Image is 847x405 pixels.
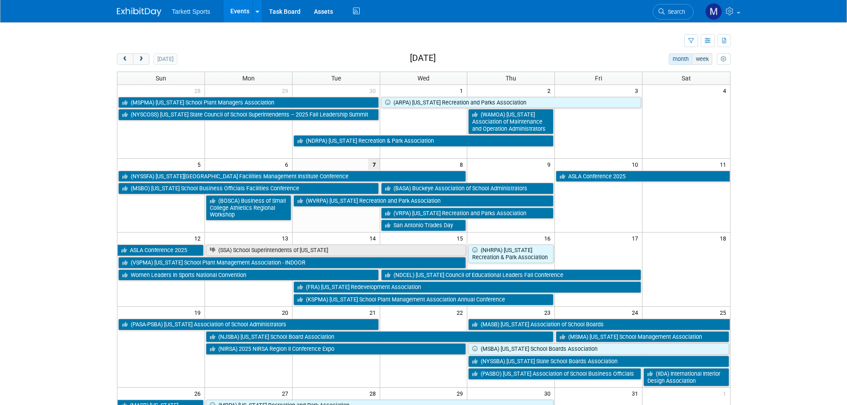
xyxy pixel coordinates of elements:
span: 22 [456,307,467,318]
span: 28 [369,388,380,399]
a: (KSPMA) [US_STATE] School Plant Management Association Annual Conference [293,294,554,305]
span: 29 [456,388,467,399]
button: week [692,53,712,65]
span: 28 [193,85,205,96]
span: 9 [546,159,554,170]
span: Thu [506,75,516,82]
span: 1 [722,388,730,399]
img: megan powell [705,3,722,20]
a: (NDRPA) [US_STATE] Recreation & Park Association [293,135,554,147]
a: (PASA-PSBA) [US_STATE] Association of School Administrators [118,319,379,330]
a: (WVRPA) [US_STATE] Recreation and Park Association [293,195,554,207]
span: 7 [368,159,380,170]
span: Sat [682,75,691,82]
a: (IIDA) International Interior Design Association [643,368,729,386]
a: (MSBO) [US_STATE] School Business Officials Facilities Conference [118,183,379,194]
span: 2 [546,85,554,96]
a: (NYSSBA) [US_STATE] State School Boards Association [468,356,729,367]
span: Sun [156,75,166,82]
a: San Antonio Trades Day [381,220,466,231]
span: 24 [631,307,642,318]
button: myCustomButton [717,53,730,65]
span: Wed [417,75,430,82]
span: 10 [631,159,642,170]
a: (MSMA) [US_STATE] School Management Association [556,331,729,343]
a: (VSPMA) [US_STATE] School Plant Management Association - INDOOR [118,257,466,269]
button: prev [117,53,133,65]
span: 18 [719,233,730,244]
button: next [133,53,149,65]
span: 14 [369,233,380,244]
span: 25 [719,307,730,318]
span: 23 [543,307,554,318]
h2: [DATE] [410,53,436,63]
a: (MSBA) [US_STATE] School Boards Association [468,343,729,355]
i: Personalize Calendar [721,56,727,62]
span: 3 [634,85,642,96]
a: (BOSCA) Business of Small College Athletics Regional Workshop [206,195,291,221]
a: (FRA) [US_STATE] Redevelopment Association [293,281,641,293]
img: ExhibitDay [117,8,161,16]
span: 15 [456,233,467,244]
a: (NYSSFA) [US_STATE][GEOGRAPHIC_DATA] Facilities Management Institute Conference [118,171,466,182]
span: 20 [281,307,292,318]
span: 8 [459,159,467,170]
a: (MSPMA) [US_STATE] School Plant Managers Association [118,97,379,108]
span: Fri [595,75,602,82]
span: Tue [331,75,341,82]
span: Tarkett Sports [172,8,210,15]
a: ASLA Conference 2025 [556,171,730,182]
span: 21 [369,307,380,318]
a: ASLA Conference 2025 [117,245,204,256]
a: (BASA) Buckeye Association of School Administrators [381,183,554,194]
a: (NJSBA) [US_STATE] School Board Association [206,331,554,343]
span: 26 [193,388,205,399]
a: (SSA) School Superintendents of [US_STATE] [206,245,466,256]
a: (ARPA) [US_STATE] Recreation and Parks Association [381,97,642,108]
span: 4 [722,85,730,96]
span: Search [665,8,685,15]
a: (NIRSA) 2025 NIRSA Region II Conference Expo [206,343,466,355]
a: (NDCEL) [US_STATE] Council of Educational Leaders Fall Conference [381,269,642,281]
a: (WAMOA) [US_STATE] Association of Maintenance and Operation Administrators [468,109,554,134]
a: (MASB) [US_STATE] Association of School Boards [468,319,730,330]
span: 29 [281,85,292,96]
span: Mon [242,75,255,82]
span: 30 [543,388,554,399]
span: 5 [197,159,205,170]
a: Search [653,4,694,20]
a: (NYSCOSS) [US_STATE] State Council of School Superintendents – 2025 Fall Leadership Summit [118,109,379,120]
a: (NHRPA) [US_STATE] Recreation & Park Association [468,245,554,263]
span: 19 [193,307,205,318]
span: 12 [193,233,205,244]
a: Women Leaders In Sports National Convention [118,269,379,281]
a: (VRPA) [US_STATE] Recreation and Parks Association [381,208,554,219]
span: 31 [631,388,642,399]
button: [DATE] [153,53,177,65]
span: 11 [719,159,730,170]
span: 27 [281,388,292,399]
span: 16 [543,233,554,244]
span: 1 [459,85,467,96]
span: 30 [369,85,380,96]
span: 6 [284,159,292,170]
span: 17 [631,233,642,244]
span: 13 [281,233,292,244]
button: month [669,53,692,65]
a: (PASBO) [US_STATE] Association of School Business Officials [468,368,641,380]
